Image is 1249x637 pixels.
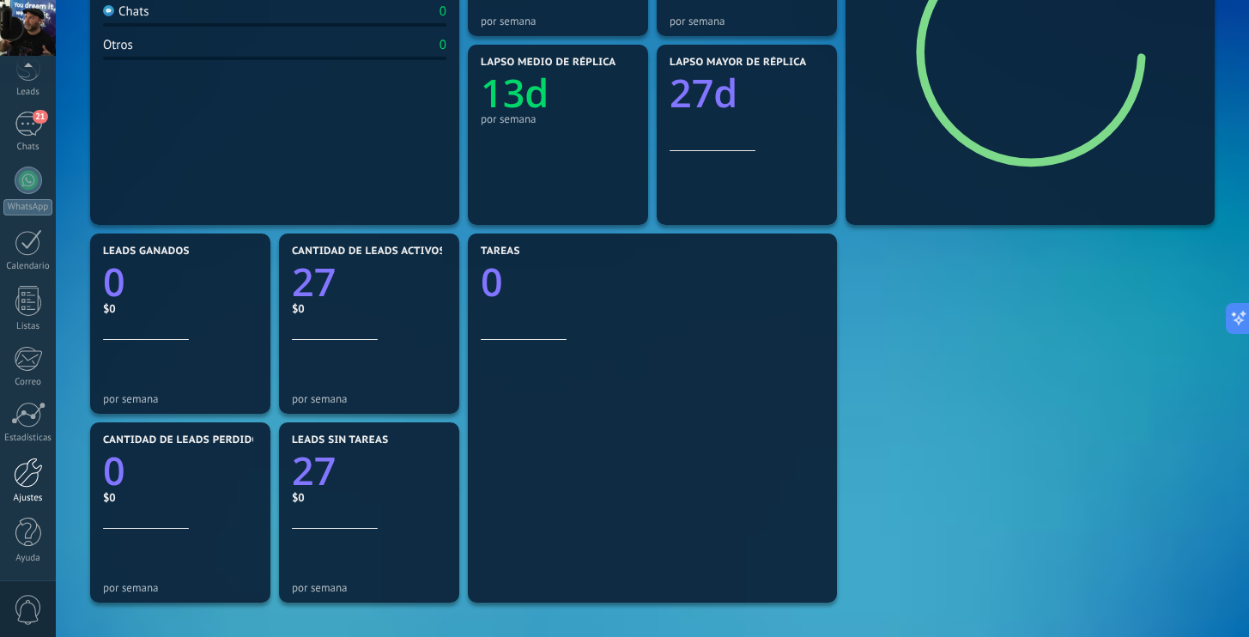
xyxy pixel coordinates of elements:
span: 21 [33,110,47,124]
span: Cantidad de leads perdidos [103,434,266,446]
text: 13d [481,67,549,119]
div: por semana [481,15,635,27]
div: Otros [103,37,133,53]
text: 27d [670,67,737,119]
a: 0 [103,445,258,497]
text: 0 [103,256,125,308]
img: Chats [103,5,114,16]
div: Ayuda [3,553,53,564]
div: Leads [3,87,53,98]
div: por semana [292,581,446,594]
div: 0 [440,37,446,53]
div: Listas [3,321,53,332]
a: 0 [103,256,258,308]
text: 0 [103,445,125,497]
span: Lapso medio de réplica [481,57,616,69]
div: Correo [3,377,53,388]
div: $0 [292,301,446,316]
div: 0 [440,3,446,20]
a: 27d [670,67,824,119]
div: por semana [103,581,258,594]
div: WhatsApp [3,199,52,215]
div: Estadísticas [3,433,53,444]
span: Leads ganados [103,246,190,258]
div: Chats [3,142,53,153]
text: 27 [292,445,336,497]
a: 27 [292,445,446,497]
a: 27 [292,256,446,308]
span: Cantidad de leads activos [292,246,446,258]
div: Calendario [3,261,53,272]
div: por semana [292,392,446,405]
div: $0 [103,490,258,505]
div: por semana [103,392,258,405]
div: Chats [103,3,149,20]
a: 0 [481,256,824,308]
span: Tareas [481,246,520,258]
span: Leads sin tareas [292,434,388,446]
div: por semana [670,15,824,27]
text: 0 [481,256,503,308]
div: $0 [103,301,258,316]
div: $0 [292,490,446,505]
div: Ajustes [3,493,53,504]
div: por semana [481,112,635,125]
span: Lapso mayor de réplica [670,57,806,69]
text: 27 [292,256,336,308]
